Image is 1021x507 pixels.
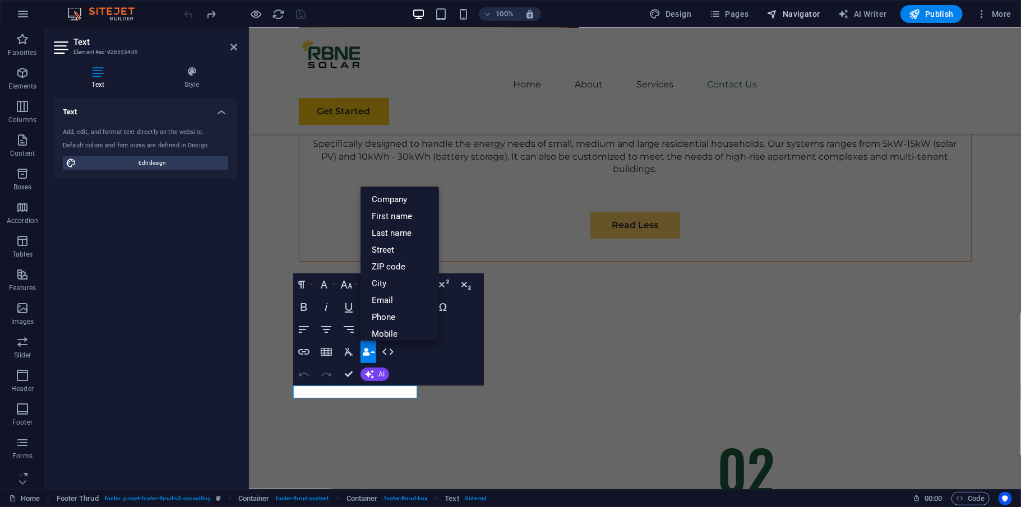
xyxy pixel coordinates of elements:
[9,492,40,505] a: Click to cancel selection. Double-click to open Pages
[12,250,33,259] p: Tables
[455,273,477,296] button: Subscript
[316,341,337,363] button: Insert Table
[293,318,315,341] button: Align Left
[763,5,825,23] button: Navigator
[464,492,487,505] span: . hide-md
[54,66,146,90] h4: Text
[8,115,36,124] p: Columns
[382,492,428,505] span: . footer-thrud-box
[205,7,218,21] button: redo
[316,363,337,385] button: Redo (Ctrl+Shift+Z)
[361,258,439,275] a: ZIP code
[361,275,439,292] a: City
[361,309,439,325] a: Phone
[838,8,887,20] span: AI Writer
[999,492,1012,505] button: Usercentrics
[951,492,990,505] button: Code
[63,128,228,137] div: Add, edit, and format text directly on the website.
[976,8,1011,20] span: More
[347,492,378,505] span: Click to select. Double-click to edit
[7,216,38,225] p: Accordion
[272,8,285,21] i: Reload page
[103,492,211,505] span: . footer .preset-footer-thrud-v3-consulting
[13,183,32,192] p: Boxes
[650,8,692,20] span: Design
[11,384,34,393] p: Header
[249,28,1021,489] iframe: To enrich screen reader interactions, please activate Accessibility in Grammarly extension settings
[9,283,36,292] p: Features
[361,225,439,241] a: Last name
[496,7,514,21] h6: 100%
[834,5,891,23] button: AI Writer
[338,341,359,363] button: Clear Formatting
[63,156,228,170] button: Edit design
[709,8,749,20] span: Pages
[525,9,535,19] i: On resize automatically adjust zoom level to fit chosen device.
[8,48,36,57] p: Favorites
[57,492,487,505] nav: breadcrumb
[767,8,820,20] span: Navigator
[645,5,696,23] button: Design
[54,99,237,119] h4: Text
[913,492,943,505] h6: Session time
[645,5,696,23] div: Design (Ctrl+Alt+Y)
[216,495,221,501] i: This element is a customizable preset
[64,7,149,21] img: Editor Logo
[12,452,33,461] p: Forms
[909,8,954,20] span: Publish
[205,8,218,21] i: Redo: Delete Text (Ctrl+Y, ⌘+Y)
[957,492,985,505] span: Code
[972,5,1016,23] button: More
[925,492,942,505] span: 00 00
[705,5,753,23] button: Pages
[8,82,37,91] p: Elements
[272,7,285,21] button: reload
[80,156,225,170] span: Edit design
[361,187,439,341] div: Data Bindings
[361,241,439,258] a: Street
[238,492,270,505] span: Click to select. Double-click to edit
[445,492,459,505] span: Click to select. Double-click to edit
[293,363,315,385] button: Undo (Ctrl+Z)
[73,47,215,57] h3: Element #ed-926555409
[63,141,228,151] div: Default colors and font sizes are defined in Design.
[293,273,315,296] button: Paragraph Format
[12,418,33,427] p: Footer
[73,37,237,47] h2: Text
[338,318,359,341] button: Align Right
[338,296,359,318] button: Underline (Ctrl+U)
[361,341,376,363] button: Data Bindings
[432,296,454,318] button: Special Characters
[274,492,329,505] span: . footer-thrud-content
[338,273,359,296] button: Font Size
[57,492,99,505] span: Click to select. Double-click to edit
[316,318,337,341] button: Align Center
[361,208,439,225] a: First name
[10,149,35,158] p: Content
[338,363,359,385] button: Confirm (Ctrl+⏎)
[11,317,34,326] p: Images
[14,351,31,360] p: Slider
[932,494,934,503] span: :
[378,371,385,378] span: AI
[361,292,439,309] a: Email
[293,341,315,363] button: Insert Link
[146,66,237,90] h4: Style
[377,341,399,363] button: HTML
[250,7,263,21] button: Click here to leave preview mode and continue editing
[361,368,389,381] button: AI
[433,273,454,296] button: Superscript
[361,325,439,342] a: Mobile
[293,296,315,318] button: Bold (Ctrl+B)
[316,296,337,318] button: Italic (Ctrl+I)
[479,7,519,21] button: 100%
[316,273,337,296] button: Font Family
[361,191,439,208] a: Company
[900,5,963,23] button: Publish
